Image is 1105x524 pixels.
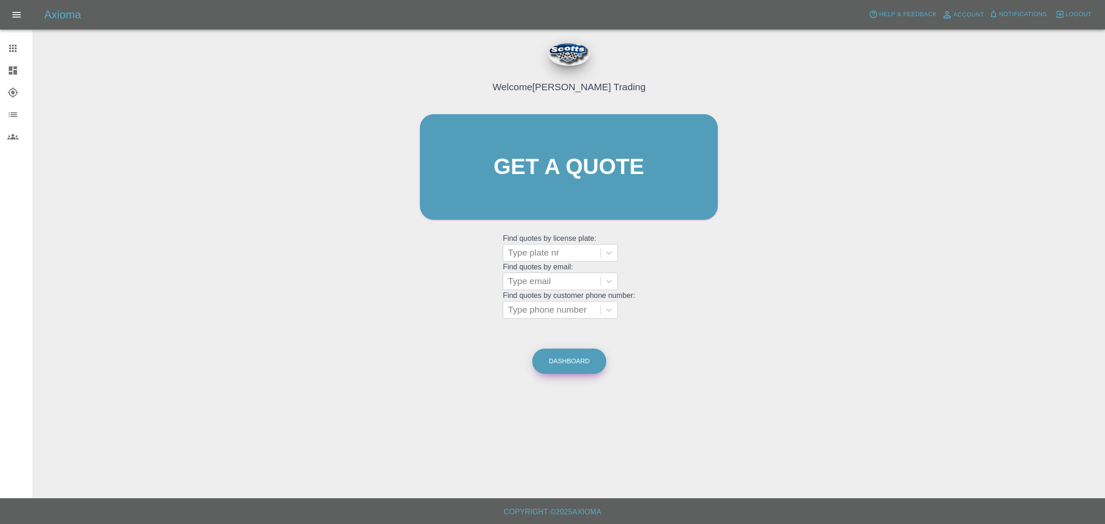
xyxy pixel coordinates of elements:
[7,506,1098,518] h6: Copyright © 2025 Axioma
[954,10,984,20] span: Account
[999,9,1047,20] span: Notifications
[6,4,28,26] button: Open drawer
[532,349,606,374] a: Dashboard
[1065,9,1092,20] span: Logout
[420,114,718,220] a: Get a quote
[1053,7,1094,22] button: Logout
[503,263,635,290] grid: Find quotes by email:
[503,291,635,319] grid: Find quotes by customer phone number:
[493,80,646,94] h4: Welcome [PERSON_NAME] Trading
[939,7,987,22] a: Account
[503,234,635,262] grid: Find quotes by license plate:
[548,43,590,66] img: ...
[879,9,936,20] span: Help & Feedback
[44,7,81,22] h5: Axioma
[867,7,939,22] button: Help & Feedback
[987,7,1049,22] button: Notifications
